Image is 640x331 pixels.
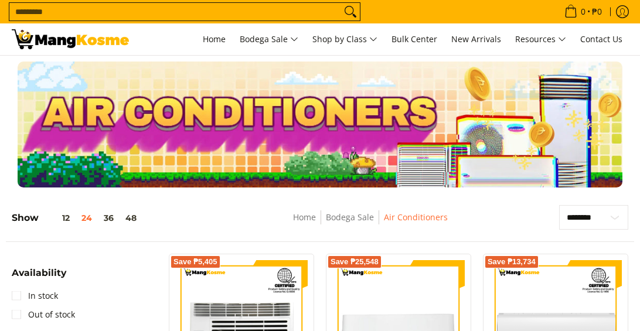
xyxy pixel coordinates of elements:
img: Bodega Sale Aircon l Mang Kosme: Home Appliances Warehouse Sale [12,29,129,49]
a: Home [293,211,316,223]
a: Air Conditioners [384,211,448,223]
button: 24 [76,213,98,223]
a: New Arrivals [445,23,507,55]
button: Search [341,3,360,21]
span: Bodega Sale [240,32,298,47]
span: Save ₱5,405 [173,258,217,265]
a: Contact Us [574,23,628,55]
span: ₱0 [590,8,604,16]
a: In stock [12,286,58,305]
a: Bulk Center [386,23,443,55]
button: 12 [39,213,76,223]
h5: Show [12,212,142,224]
span: Shop by Class [312,32,377,47]
a: Bodega Sale [326,211,374,223]
button: 36 [98,213,120,223]
span: Save ₱25,548 [331,258,379,265]
span: Resources [515,32,566,47]
a: Home [197,23,232,55]
nav: Main Menu [141,23,628,55]
span: • [561,5,605,18]
span: Availability [12,268,66,278]
a: Out of stock [12,305,75,324]
span: Contact Us [580,33,622,45]
a: Bodega Sale [234,23,304,55]
summary: Open [12,268,66,286]
span: New Arrivals [451,33,501,45]
button: 48 [120,213,142,223]
span: Home [203,33,226,45]
span: 0 [579,8,587,16]
nav: Breadcrumbs [225,210,516,237]
span: Save ₱13,734 [488,258,536,265]
a: Resources [509,23,572,55]
a: Shop by Class [307,23,383,55]
span: Bulk Center [392,33,437,45]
